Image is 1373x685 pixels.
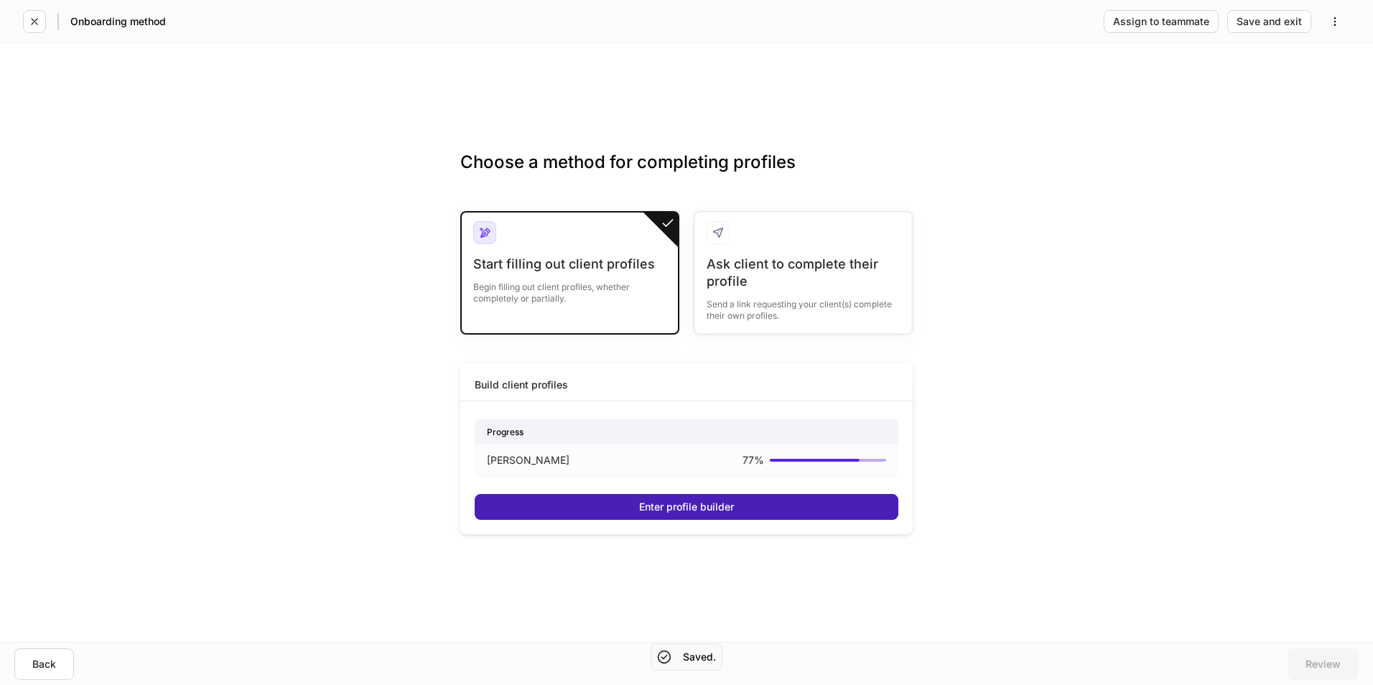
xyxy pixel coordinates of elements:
button: Enter profile builder [475,494,898,520]
div: Save and exit [1237,17,1302,27]
div: Build client profiles [475,378,568,392]
div: Start filling out client profiles [473,256,666,273]
h5: Saved. [683,650,716,664]
p: 77 % [743,453,764,467]
div: Back [32,659,56,669]
button: Save and exit [1227,10,1311,33]
button: Back [14,648,74,680]
button: Assign to teammate [1104,10,1219,33]
div: Enter profile builder [639,502,734,512]
div: Send a link requesting your client(s) complete their own profiles. [707,290,900,322]
div: Begin filling out client profiles, whether completely or partially. [473,273,666,304]
p: [PERSON_NAME] [487,453,569,467]
div: Ask client to complete their profile [707,256,900,290]
div: Progress [475,419,898,444]
h3: Choose a method for completing profiles [460,151,913,197]
h5: Onboarding method [70,14,166,29]
div: Assign to teammate [1113,17,1209,27]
